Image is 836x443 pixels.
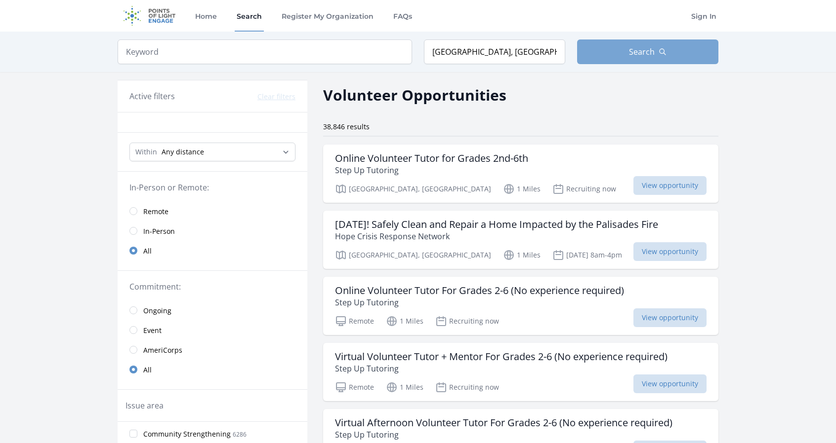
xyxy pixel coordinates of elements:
[552,249,622,261] p: [DATE] 8am-4pm
[335,429,672,441] p: Step Up Tutoring
[129,182,295,193] legend: In-Person or Remote:
[335,315,374,327] p: Remote
[143,246,152,256] span: All
[118,241,307,260] a: All
[118,221,307,241] a: In-Person
[424,39,565,64] input: Location
[323,145,718,203] a: Online Volunteer Tutor for Grades 2nd-6th Step Up Tutoring [GEOGRAPHIC_DATA], [GEOGRAPHIC_DATA] 1...
[633,308,707,327] span: View opportunity
[143,207,168,217] span: Remote
[323,122,370,131] span: 38,846 results
[129,143,295,161] select: Search Radius
[386,381,423,393] p: 1 Miles
[118,320,307,340] a: Event
[577,39,718,64] button: Search
[129,430,137,438] input: Community Strengthening 6286
[335,219,658,230] h3: [DATE]! Safely Clean and Repair a Home Impacted by the Palisades Fire
[335,351,668,363] h3: Virtual Volunteer Tutor + Mentor For Grades 2-6 (No experience required)
[503,183,541,195] p: 1 Miles
[552,183,616,195] p: Recruiting now
[323,84,506,106] h2: Volunteer Opportunities
[143,429,231,439] span: Community Strengthening
[386,315,423,327] p: 1 Miles
[129,90,175,102] h3: Active filters
[129,281,295,293] legend: Commitment:
[335,417,672,429] h3: Virtual Afternoon Volunteer Tutor For Grades 2-6 (No experience required)
[118,300,307,320] a: Ongoing
[143,226,175,236] span: In-Person
[118,201,307,221] a: Remote
[118,360,307,379] a: All
[125,400,164,411] legend: Issue area
[435,315,499,327] p: Recruiting now
[633,176,707,195] span: View opportunity
[143,306,171,316] span: Ongoing
[335,285,624,296] h3: Online Volunteer Tutor For Grades 2-6 (No experience required)
[118,340,307,360] a: AmeriCorps
[143,365,152,375] span: All
[629,46,655,58] span: Search
[633,374,707,393] span: View opportunity
[143,326,162,335] span: Event
[335,363,668,374] p: Step Up Tutoring
[435,381,499,393] p: Recruiting now
[335,249,491,261] p: [GEOGRAPHIC_DATA], [GEOGRAPHIC_DATA]
[335,296,624,308] p: Step Up Tutoring
[335,164,528,176] p: Step Up Tutoring
[323,277,718,335] a: Online Volunteer Tutor For Grades 2-6 (No experience required) Step Up Tutoring Remote 1 Miles Re...
[335,381,374,393] p: Remote
[323,343,718,401] a: Virtual Volunteer Tutor + Mentor For Grades 2-6 (No experience required) Step Up Tutoring Remote ...
[323,211,718,269] a: [DATE]! Safely Clean and Repair a Home Impacted by the Palisades Fire Hope Crisis Response Networ...
[143,345,182,355] span: AmeriCorps
[335,230,658,242] p: Hope Crisis Response Network
[335,183,491,195] p: [GEOGRAPHIC_DATA], [GEOGRAPHIC_DATA]
[335,152,528,164] h3: Online Volunteer Tutor for Grades 2nd-6th
[118,39,412,64] input: Keyword
[503,249,541,261] p: 1 Miles
[257,92,295,102] button: Clear filters
[233,430,247,439] span: 6286
[633,242,707,261] span: View opportunity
